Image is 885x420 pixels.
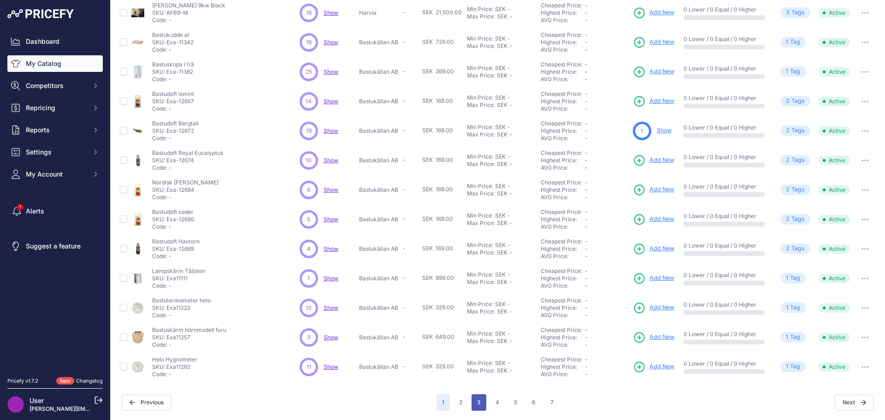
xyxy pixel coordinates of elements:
[422,156,453,163] span: SEK 169.00
[506,242,510,249] div: -
[649,185,674,194] span: Add New
[585,186,588,193] span: -
[359,98,400,105] p: Bastukällan AB
[324,216,338,223] a: Show
[497,101,507,109] div: SEK
[306,127,312,135] span: 19
[306,9,312,17] span: 18
[152,149,223,157] p: Bastudoft Royal Eucalyptus
[152,127,199,135] p: SKU: Exa-12672
[585,120,588,127] span: -
[152,194,218,201] p: Code: -
[507,190,512,197] div: -
[786,215,790,224] span: 2
[684,35,767,43] p: 0 Lower / 0 Equal / 0 Higher
[7,77,103,94] button: Competitors
[649,333,674,342] span: Add New
[541,68,585,76] div: Highest Price:
[649,303,674,312] span: Add New
[649,97,674,106] span: Add New
[403,215,406,222] span: -
[541,105,585,112] div: AVG Price:
[506,153,510,160] div: -
[7,238,103,254] a: Suggest a feature
[152,98,194,105] p: SKU: Exa-12667
[802,8,805,17] span: s
[467,124,493,131] div: Min Price:
[780,155,810,166] span: Tag
[684,213,767,220] p: 0 Lower / 0 Equal / 0 Higher
[306,68,312,76] span: 25
[541,98,585,105] div: Highest Price:
[467,72,495,79] div: Max Price:
[541,135,585,142] div: AVG Price:
[507,72,512,79] div: -
[7,33,103,366] nav: Sidebar
[152,2,225,9] p: [PERSON_NAME] 9kw Black
[585,208,588,215] span: -
[802,97,805,106] span: s
[152,90,194,98] p: Bastudoft ismint
[152,208,194,216] p: Bastudoft ceder
[152,179,218,186] p: Nordisk [PERSON_NAME]
[403,127,406,134] span: -
[541,238,582,245] a: Cheapest Price:
[7,100,103,116] button: Repricing
[403,245,406,252] span: -
[506,65,510,72] div: -
[585,46,588,53] span: -
[633,154,674,167] a: Add New
[819,38,850,47] span: Active
[467,160,495,168] div: Max Price:
[585,127,588,134] span: -
[152,245,200,253] p: SKU: Exa-12689
[7,9,74,18] img: Pricefy Logo
[359,216,400,223] p: Bastukällan AB
[585,9,588,16] span: -
[152,186,218,194] p: SKU: Exa-12684
[819,185,850,195] span: Active
[7,122,103,138] button: Reports
[403,38,406,45] span: -
[152,17,225,24] p: Code: -
[633,183,674,196] a: Add New
[507,131,512,138] div: -
[786,126,790,135] span: 2
[422,127,453,134] span: SEK 169.00
[324,157,338,164] span: Show
[7,166,103,183] button: My Account
[324,186,338,193] a: Show
[495,271,506,278] div: SEK
[684,242,767,249] p: 0 Lower / 0 Equal / 0 Higher
[324,334,338,341] a: Show
[684,6,767,13] p: 0 Lower / 0 Equal / 0 Higher
[359,157,400,164] p: Bastukällan AB
[497,160,507,168] div: SEK
[585,267,588,274] span: -
[152,68,194,76] p: SKU: Exa-11382
[490,394,505,411] button: Go to page 4
[541,164,585,172] div: AVG Price:
[649,215,674,224] span: Add New
[324,363,338,370] span: Show
[467,42,495,50] div: Max Price:
[467,271,493,278] div: Min Price:
[324,9,338,16] a: Show
[467,219,495,227] div: Max Price:
[29,405,171,412] a: [PERSON_NAME][EMAIL_ADDRESS][DOMAIN_NAME]
[780,37,806,47] span: Tag
[541,90,582,97] a: Cheapest Price:
[684,154,767,161] p: 0 Lower / 0 Equal / 0 Higher
[467,242,493,249] div: Min Price:
[454,394,468,411] button: Go to page 2
[649,244,674,253] span: Add New
[541,267,582,274] a: Cheapest Price:
[541,2,582,9] a: Cheapest Price:
[422,215,453,222] span: SEK 169.00
[649,274,674,283] span: Add New
[422,186,453,193] span: SEK 169.00
[152,39,194,46] p: SKU: Exa-11342
[26,148,86,157] span: Settings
